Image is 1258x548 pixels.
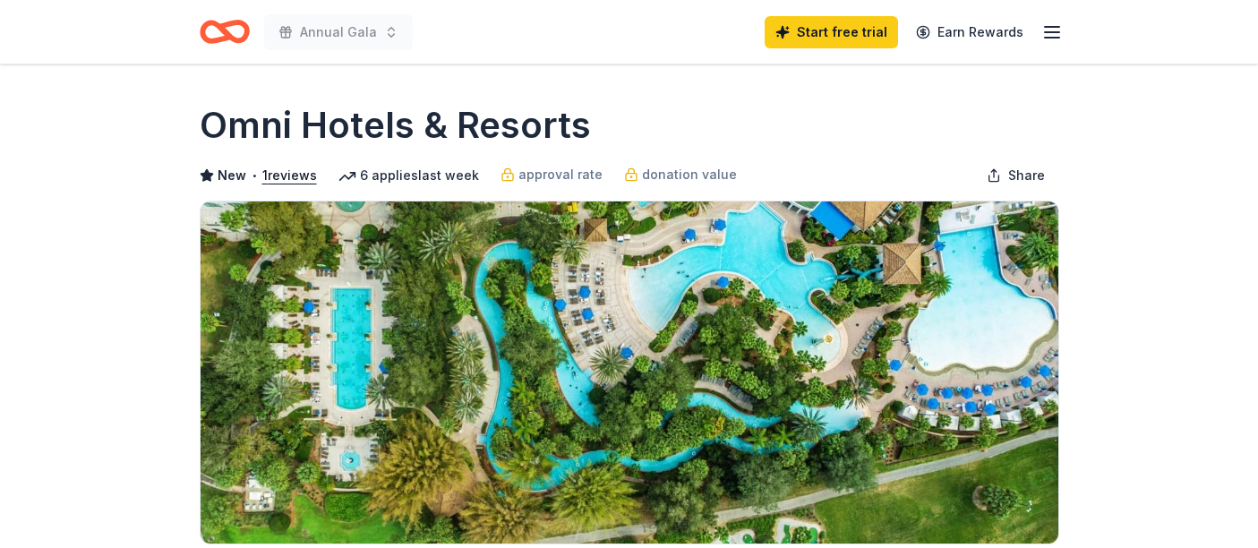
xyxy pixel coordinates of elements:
button: Share [972,158,1059,193]
span: donation value [642,164,737,185]
a: Earn Rewards [905,16,1034,48]
span: New [218,165,246,186]
a: approval rate [501,164,603,185]
a: donation value [624,164,737,185]
span: Annual Gala [300,21,377,43]
span: • [251,168,257,183]
a: Home [200,11,250,53]
div: 6 applies last week [338,165,479,186]
button: Annual Gala [264,14,413,50]
button: 1reviews [262,165,317,186]
span: approval rate [518,164,603,185]
a: Start free trial [765,16,898,48]
img: Image for Omni Hotels & Resorts [201,201,1058,544]
h1: Omni Hotels & Resorts [200,100,591,150]
span: Share [1008,165,1045,186]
